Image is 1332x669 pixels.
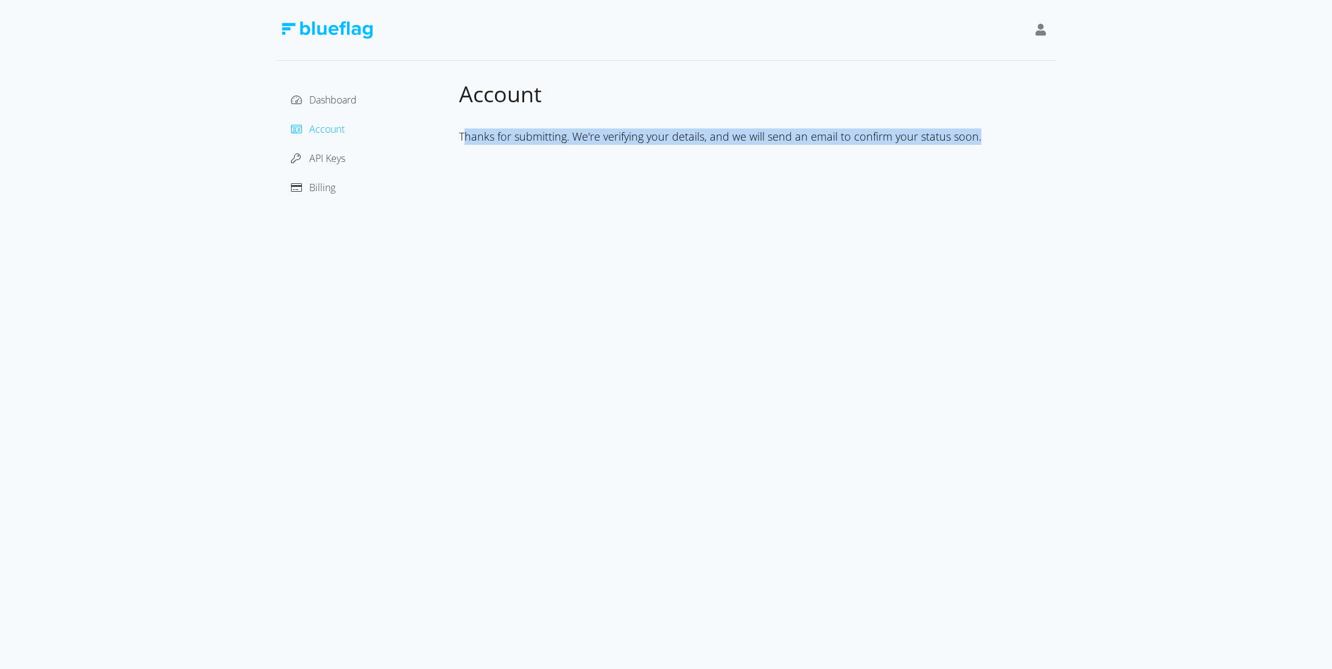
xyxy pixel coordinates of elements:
[291,181,335,194] a: Billing
[309,152,345,165] span: API Keys
[291,93,357,107] a: Dashboard
[291,152,345,165] a: API Keys
[459,128,1056,145] div: Thanks for submitting. We're verifying your details, and we will send an email to confirm your st...
[459,79,542,109] span: Account
[309,181,335,194] span: Billing
[281,21,373,39] img: Blue Flag Logo
[291,122,345,136] a: Account
[309,122,345,136] span: Account
[309,93,357,107] span: Dashboard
